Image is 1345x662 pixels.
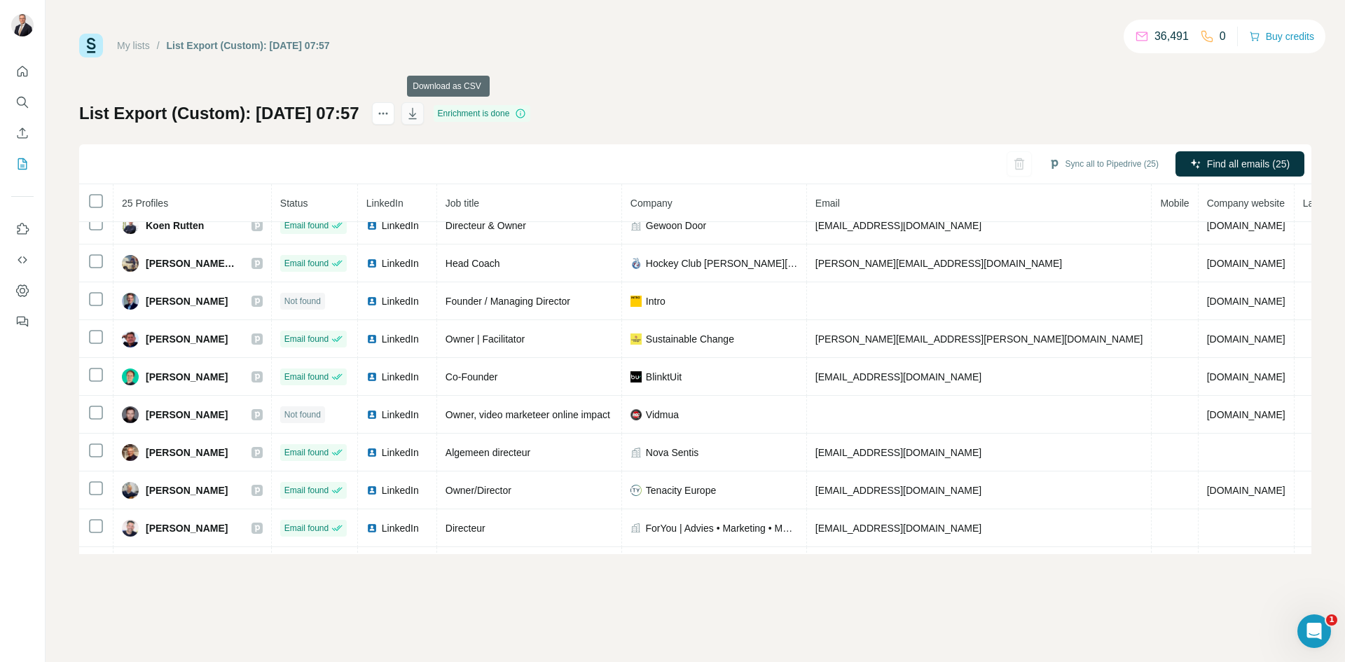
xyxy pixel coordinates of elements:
span: LinkedIn [382,219,419,233]
span: [DOMAIN_NAME] [1207,485,1285,496]
span: Gewoon Door [646,219,706,233]
span: LinkedIn [382,294,419,308]
span: Owner/Director [446,485,511,496]
img: company-logo [630,296,642,307]
button: Dashboard [11,278,34,303]
span: ForYou | Advies • Marketing • Media [645,521,797,535]
img: company-logo [630,371,642,382]
span: [PERSON_NAME] OLY [146,256,237,270]
span: LinkedIn [382,446,419,460]
button: Enrich CSV [11,120,34,146]
span: LinkedIn [382,408,419,422]
span: Directeur & Owner [446,220,526,231]
span: [PERSON_NAME] [146,483,228,497]
li: / [157,39,160,53]
span: [EMAIL_ADDRESS][DOMAIN_NAME] [815,523,981,534]
span: Not found [284,295,321,308]
span: [PERSON_NAME][EMAIL_ADDRESS][PERSON_NAME][DOMAIN_NAME] [815,333,1143,345]
span: Not found [284,408,321,421]
span: [EMAIL_ADDRESS][DOMAIN_NAME] [815,220,981,231]
span: Email found [284,484,329,497]
span: Head Coach [446,258,500,269]
img: company-logo [630,258,642,269]
span: Landline [1303,198,1340,209]
button: Buy credits [1249,27,1314,46]
a: My lists [117,40,150,51]
img: company-logo [630,409,642,420]
span: Co-Founder [446,371,498,382]
span: [PERSON_NAME][EMAIL_ADDRESS][DOMAIN_NAME] [815,258,1062,269]
span: Tenacity Europe [646,483,716,497]
span: LinkedIn [382,521,419,535]
span: Directeur [446,523,485,534]
span: Email [815,198,840,209]
span: Koen Rutten [146,219,204,233]
span: 1 [1326,614,1337,626]
span: Owner | Facilitator [446,333,525,345]
span: Email found [284,333,329,345]
img: LinkedIn logo [366,409,378,420]
img: company-logo [630,485,642,496]
span: Job title [446,198,479,209]
span: Sustainable Change [646,332,734,346]
span: Email found [284,219,329,232]
button: Search [11,90,34,115]
img: Avatar [122,482,139,499]
img: LinkedIn logo [366,371,378,382]
span: LinkedIn [382,332,419,346]
span: Founder / Managing Director [446,296,570,307]
img: LinkedIn logo [366,447,378,458]
span: [PERSON_NAME] [146,370,228,384]
span: [PERSON_NAME] [146,408,228,422]
img: LinkedIn logo [366,220,378,231]
span: [PERSON_NAME] [146,521,228,535]
button: Feedback [11,309,34,334]
span: [PERSON_NAME] [146,332,228,346]
button: Find all emails (25) [1175,151,1304,177]
span: [DOMAIN_NAME] [1207,371,1285,382]
span: Mobile [1160,198,1189,209]
span: Company website [1207,198,1285,209]
img: LinkedIn logo [366,296,378,307]
span: LinkedIn [366,198,403,209]
span: Find all emails (25) [1207,157,1290,171]
span: Nova Sentis [646,446,698,460]
img: Avatar [122,444,139,461]
span: LinkedIn [382,483,419,497]
img: LinkedIn logo [366,258,378,269]
div: Enrichment is done [434,105,531,122]
span: LinkedIn [382,256,419,270]
img: Surfe Logo [79,34,103,57]
span: BlinktUit [646,370,682,384]
span: [EMAIL_ADDRESS][DOMAIN_NAME] [815,371,981,382]
span: [PERSON_NAME] [146,294,228,308]
span: Algemeen directeur [446,447,530,458]
span: 25 Profiles [122,198,168,209]
span: [DOMAIN_NAME] [1207,220,1285,231]
span: Hockey Club [PERSON_NAME][GEOGRAPHIC_DATA] The Hague Holland [646,256,798,270]
div: List Export (Custom): [DATE] 07:57 [167,39,330,53]
button: Use Surfe on LinkedIn [11,216,34,242]
span: Company [630,198,672,209]
p: 36,491 [1154,28,1189,45]
button: My lists [11,151,34,177]
img: LinkedIn logo [366,485,378,496]
img: Avatar [122,217,139,234]
span: [EMAIL_ADDRESS][DOMAIN_NAME] [815,447,981,458]
span: [DOMAIN_NAME] [1207,333,1285,345]
button: Quick start [11,59,34,84]
button: actions [372,102,394,125]
span: [EMAIL_ADDRESS][DOMAIN_NAME] [815,485,981,496]
img: Avatar [122,331,139,347]
span: [DOMAIN_NAME] [1207,296,1285,307]
span: [DOMAIN_NAME] [1207,258,1285,269]
img: Avatar [122,293,139,310]
span: Status [280,198,308,209]
span: Vidmua [646,408,679,422]
img: Avatar [122,368,139,385]
img: Avatar [122,520,139,537]
p: 0 [1220,28,1226,45]
span: Intro [646,294,665,308]
img: Avatar [122,255,139,272]
span: [DOMAIN_NAME] [1207,409,1285,420]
